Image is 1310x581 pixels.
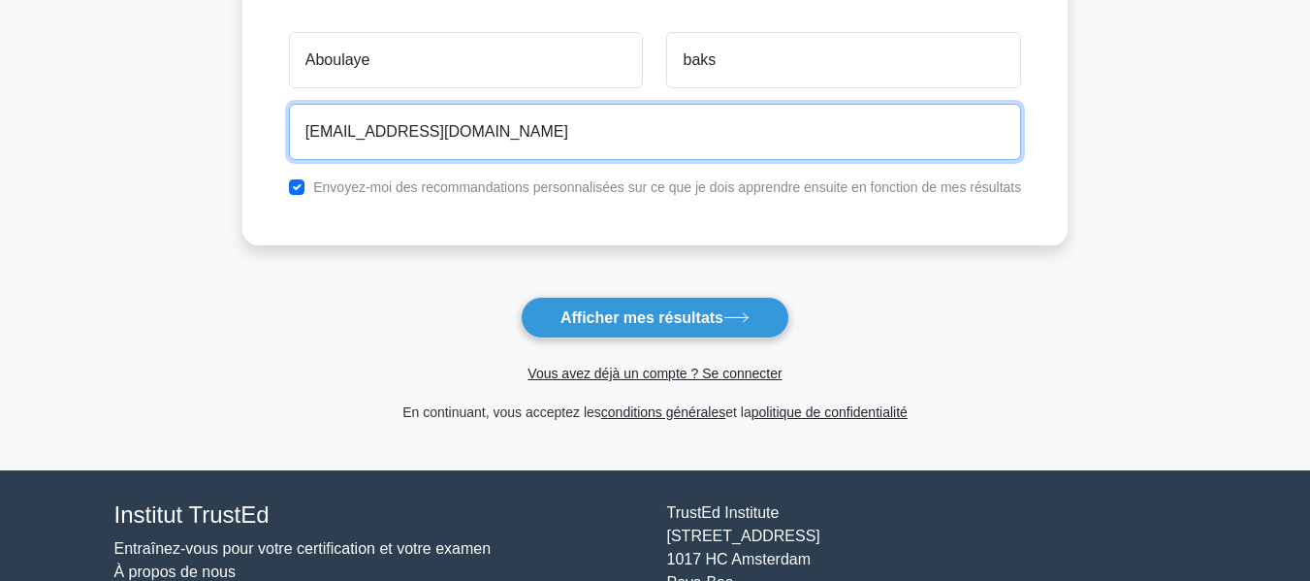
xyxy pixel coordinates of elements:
input: Prénom [289,32,644,88]
font: TrustEd Institute [667,504,780,521]
input: Nom de famille [666,32,1021,88]
font: et la [725,404,751,420]
font: Institut TrustEd [114,501,270,528]
input: E-mail [289,104,1021,160]
button: Afficher mes résultats [521,297,789,339]
a: Vous avez déjà un compte ? Se connecter [527,366,782,381]
a: Entraînez-vous pour votre certification et votre examen [114,540,492,557]
font: En continuant, vous acceptez les [402,404,601,420]
font: Afficher mes résultats [560,309,723,326]
a: conditions générales [601,404,725,420]
a: politique de confidentialité [751,404,908,420]
font: [STREET_ADDRESS] [667,528,820,544]
a: À propos de nous [114,564,236,580]
font: Envoyez-moi des recommandations personnalisées sur ce que je dois apprendre ensuite en fonction d... [313,179,1021,195]
font: 1017 HC Amsterdam [667,551,812,567]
